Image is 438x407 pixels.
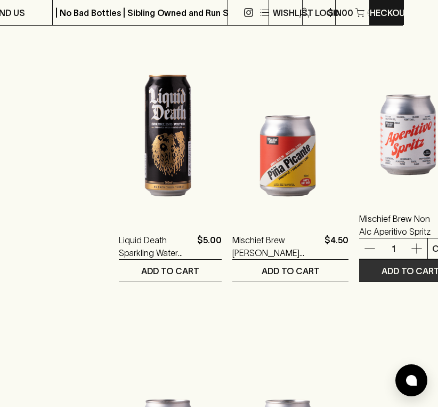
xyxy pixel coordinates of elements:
img: bubble-icon [406,375,417,386]
button: ADD TO CART [232,260,348,282]
p: ADD TO CART [141,265,199,277]
p: ADD TO CART [262,265,320,277]
a: Mischief Brew [PERSON_NAME] Picante 250ml [232,234,320,259]
p: $5.00 [197,234,222,259]
a: Mischief Brew Non Alc Aperitivo Spritz [359,212,433,238]
button: ADD TO CART [119,260,222,282]
p: 1 [380,243,406,254]
img: Liquid Death Sparkling Water 500ml [119,31,222,218]
a: Liquid Death Sparkling Water 500ml [119,234,193,259]
p: $0.00 [328,6,353,19]
p: Wishlist [273,6,313,19]
p: $4.50 [325,234,348,259]
p: Checkout [363,6,411,19]
p: Login [315,6,342,19]
img: Mischief Brew Pina Picante 250ml [232,31,348,218]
